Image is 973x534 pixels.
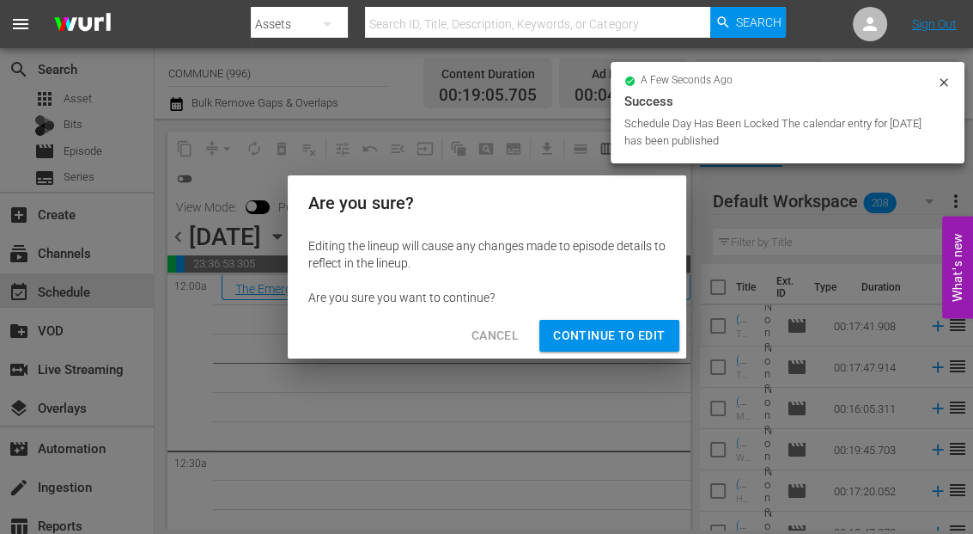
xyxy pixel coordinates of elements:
span: menu [10,14,31,34]
div: Success [624,91,951,112]
div: Schedule Day Has Been Locked The calendar entry for [DATE] has been published [624,115,933,150]
button: Continue to Edit [539,320,678,352]
div: Are you sure you want to continue? [308,289,666,306]
button: Open Feedback Widget [942,216,973,318]
div: Editing the lineup will cause any changes made to episode details to reflect in the lineup. [308,237,666,272]
span: Cancel [471,325,519,347]
span: Continue to Edit [553,325,665,347]
span: a few seconds ago [641,74,733,88]
span: Search [736,7,781,38]
img: ans4CAIJ8jUAAAAAAAAAAAAAAAAAAAAAAAAgQb4GAAAAAAAAAAAAAAAAAAAAAAAAJMjXAAAAAAAAAAAAAAAAAAAAAAAAgAT5G... [41,4,124,45]
button: Cancel [458,320,532,352]
h2: Are you sure? [308,189,666,217]
a: Sign Out [912,17,957,31]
